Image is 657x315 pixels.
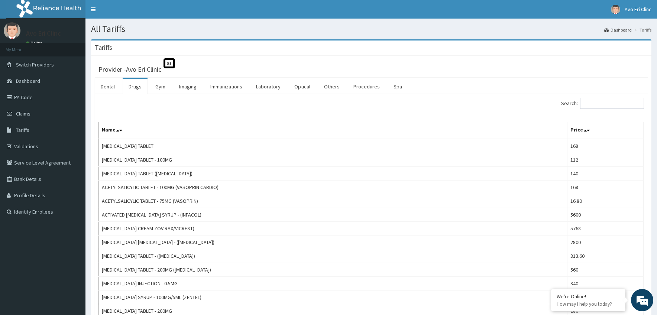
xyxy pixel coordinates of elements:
[204,79,248,94] a: Immunizations
[561,98,644,109] label: Search:
[567,122,644,139] th: Price
[4,22,20,39] img: User Image
[99,222,567,236] td: [MEDICAL_DATA] CREAM ZOVIRAX/VICREST)
[625,6,651,13] span: Avo Eri Clinc
[288,79,316,94] a: Optical
[567,194,644,208] td: 16.80
[557,293,620,300] div: We're Online!
[91,24,651,34] h1: All Tariffs
[16,61,54,68] span: Switch Providers
[123,79,148,94] a: Drugs
[99,277,567,290] td: [MEDICAL_DATA] INJECTION - 0.5MG
[567,181,644,194] td: 168
[99,181,567,194] td: ACETYLSALICYLIC TABLET - 100MG (VASOPRIN CARDIO)
[16,110,30,117] span: Claims
[604,27,632,33] a: Dashboard
[99,122,567,139] th: Name
[611,5,620,14] img: User Image
[16,127,29,133] span: Tariffs
[567,249,644,263] td: 313.60
[318,79,346,94] a: Others
[173,79,203,94] a: Imaging
[26,30,61,37] p: Avo Eri Clinc
[99,194,567,208] td: ACETYLSALICYLIC TABLET - 75MG (VASOPRIN)
[557,301,620,307] p: How may I help you today?
[567,222,644,236] td: 5768
[567,277,644,290] td: 840
[347,79,386,94] a: Procedures
[95,79,121,94] a: Dental
[580,98,644,109] input: Search:
[149,79,171,94] a: Gym
[26,40,44,46] a: Online
[567,263,644,277] td: 560
[99,263,567,277] td: [MEDICAL_DATA] TABLET - 200MG ([MEDICAL_DATA])
[99,139,567,153] td: [MEDICAL_DATA] TABLET
[16,78,40,84] span: Dashboard
[250,79,287,94] a: Laboratory
[99,290,567,304] td: [MEDICAL_DATA] SYRUP - 100MG/5ML (ZENTEL)
[99,153,567,167] td: [MEDICAL_DATA] TABLET - 100MG
[567,153,644,167] td: 112
[567,236,644,249] td: 2800
[98,66,161,73] h3: Provider - Avo Eri Clinic
[567,208,644,222] td: 5600
[99,208,567,222] td: ACTIVATED [MEDICAL_DATA] SYRUP - (INFACOL)
[567,139,644,153] td: 168
[99,236,567,249] td: [MEDICAL_DATA] [MEDICAL_DATA] - ([MEDICAL_DATA])
[99,167,567,181] td: [MEDICAL_DATA] TABLET ([MEDICAL_DATA])
[95,44,112,51] h3: Tariffs
[388,79,408,94] a: Spa
[567,167,644,181] td: 140
[632,27,651,33] li: Tariffs
[99,249,567,263] td: [MEDICAL_DATA] TABLET - ([MEDICAL_DATA])
[164,58,175,68] span: St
